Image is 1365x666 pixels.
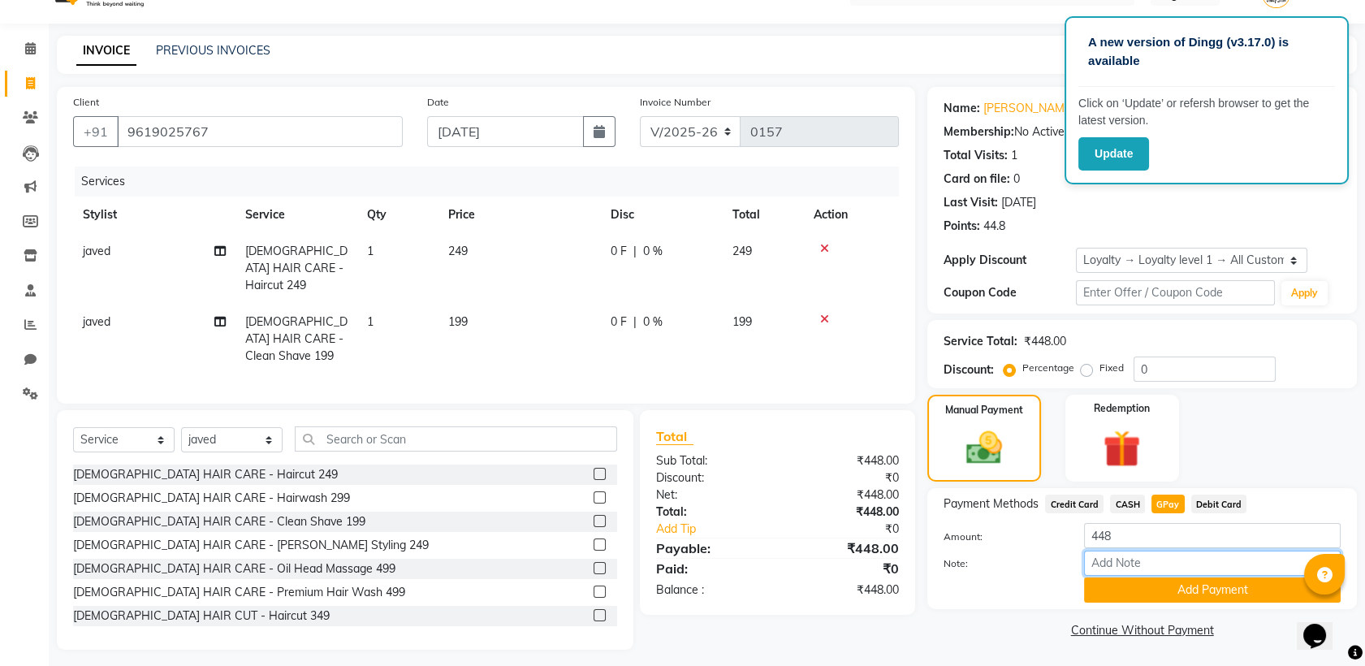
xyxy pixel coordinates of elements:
[73,197,235,233] th: Stylist
[1013,171,1020,188] div: 0
[73,116,119,147] button: +91
[1099,361,1124,375] label: Fixed
[1078,137,1149,171] button: Update
[367,314,374,329] span: 1
[1078,95,1335,129] p: Click on ‘Update’ or refersh browser to get the latest version.
[778,452,912,469] div: ₹448.00
[644,487,778,504] div: Net:
[611,243,627,260] span: 0 F
[1011,147,1017,164] div: 1
[1022,361,1074,375] label: Percentage
[1297,601,1349,650] iframe: chat widget
[1076,280,1274,305] input: Enter Offer / Coupon Code
[1045,495,1104,513] span: Credit Card
[633,314,637,331] span: |
[778,538,912,558] div: ₹448.00
[1110,495,1145,513] span: CASH
[611,314,627,331] span: 0 F
[944,147,1008,164] div: Total Visits:
[931,622,1354,639] a: Continue Without Payment
[800,521,911,538] div: ₹0
[944,171,1010,188] div: Card on file:
[944,123,1341,141] div: No Active Membership
[117,116,403,147] input: Search by Name/Mobile/Email/Code
[983,218,1005,235] div: 44.8
[644,504,778,521] div: Total:
[295,426,617,452] input: Search or Scan
[1084,523,1341,548] input: Amount
[944,252,1076,269] div: Apply Discount
[73,466,338,483] div: [DEMOGRAPHIC_DATA] HAIR CARE - Haircut 249
[931,530,1072,544] label: Amount:
[73,490,350,507] div: [DEMOGRAPHIC_DATA] HAIR CARE - Hairwash 299
[438,197,601,233] th: Price
[644,521,800,538] a: Add Tip
[73,584,405,601] div: [DEMOGRAPHIC_DATA] HAIR CARE - Premium Hair Wash 499
[944,194,998,211] div: Last Visit:
[1024,333,1066,350] div: ₹448.00
[955,427,1013,469] img: _cash.svg
[656,428,693,445] span: Total
[633,243,637,260] span: |
[73,537,429,554] div: [DEMOGRAPHIC_DATA] HAIR CARE - [PERSON_NAME] Styling 249
[732,314,752,329] span: 199
[245,314,348,363] span: [DEMOGRAPHIC_DATA] HAIR CARE - Clean Shave 199
[778,582,912,599] div: ₹448.00
[448,244,468,258] span: 249
[83,314,110,329] span: javed
[944,100,980,117] div: Name:
[156,43,270,58] a: PREVIOUS INVOICES
[944,495,1039,512] span: Payment Methods
[644,559,778,578] div: Paid:
[1084,551,1341,576] input: Add Note
[944,333,1017,350] div: Service Total:
[944,361,994,378] div: Discount:
[245,244,348,292] span: [DEMOGRAPHIC_DATA] HAIR CARE - Haircut 249
[931,556,1072,571] label: Note:
[1151,495,1185,513] span: GPay
[723,197,804,233] th: Total
[1091,426,1152,472] img: _gift.svg
[945,403,1023,417] label: Manual Payment
[643,243,663,260] span: 0 %
[778,559,912,578] div: ₹0
[1281,281,1328,305] button: Apply
[1094,401,1150,416] label: Redemption
[644,469,778,487] div: Discount:
[644,452,778,469] div: Sub Total:
[427,95,449,110] label: Date
[73,513,365,530] div: [DEMOGRAPHIC_DATA] HAIR CARE - Clean Shave 199
[73,560,395,577] div: [DEMOGRAPHIC_DATA] HAIR CARE - Oil Head Massage 499
[235,197,357,233] th: Service
[778,487,912,504] div: ₹448.00
[644,538,778,558] div: Payable:
[944,218,980,235] div: Points:
[778,469,912,487] div: ₹0
[804,197,899,233] th: Action
[75,166,911,197] div: Services
[367,244,374,258] span: 1
[448,314,468,329] span: 199
[644,582,778,599] div: Balance :
[944,284,1076,301] div: Coupon Code
[732,244,752,258] span: 249
[83,244,110,258] span: javed
[1001,194,1036,211] div: [DATE]
[1088,33,1325,70] p: A new version of Dingg (v3.17.0) is available
[643,314,663,331] span: 0 %
[1084,577,1341,603] button: Add Payment
[983,100,1074,117] a: [PERSON_NAME]
[601,197,723,233] th: Disc
[778,504,912,521] div: ₹448.00
[73,608,330,625] div: [DEMOGRAPHIC_DATA] HAIR CUT - Haircut 349
[73,95,99,110] label: Client
[357,197,438,233] th: Qty
[1191,495,1247,513] span: Debit Card
[944,123,1014,141] div: Membership:
[76,37,136,66] a: INVOICE
[640,95,711,110] label: Invoice Number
